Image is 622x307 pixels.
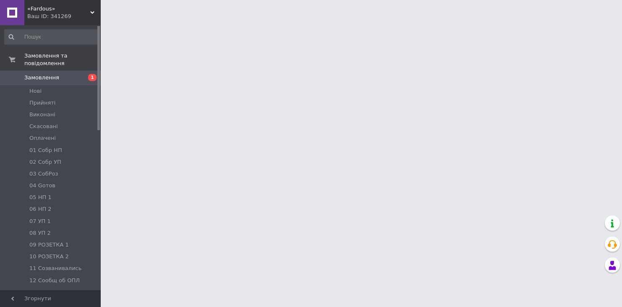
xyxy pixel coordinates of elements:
[29,289,54,296] span: 13 БУХ 1
[29,241,69,249] span: 09 РОЗЕТКА 1
[29,123,58,130] span: Скасовані
[29,158,61,166] span: 02 Cобр УП
[29,218,51,225] span: 07 УП 1
[27,5,90,13] span: «Fardous»
[29,194,52,201] span: 05 НП 1
[29,99,55,107] span: Прийняті
[29,147,62,154] span: 01 Cобр НП
[24,74,59,81] span: Замовлення
[29,170,58,178] span: 03 CобРоз
[29,87,42,95] span: Нові
[29,111,55,118] span: Виконані
[27,13,101,20] div: Ваш ID: 341269
[29,182,55,189] span: 04 Gотов
[29,229,51,237] span: 08 УП 2
[29,277,80,284] span: 12 Сообщ об ОПЛ
[24,52,101,67] span: Замовлення та повідомлення
[29,134,56,142] span: Оплачені
[29,205,52,213] span: 06 НП 2
[29,265,81,272] span: 11 Созванивались
[4,29,99,45] input: Пошук
[29,253,69,260] span: 10 РОЗЕТКА 2
[88,74,97,81] span: 1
